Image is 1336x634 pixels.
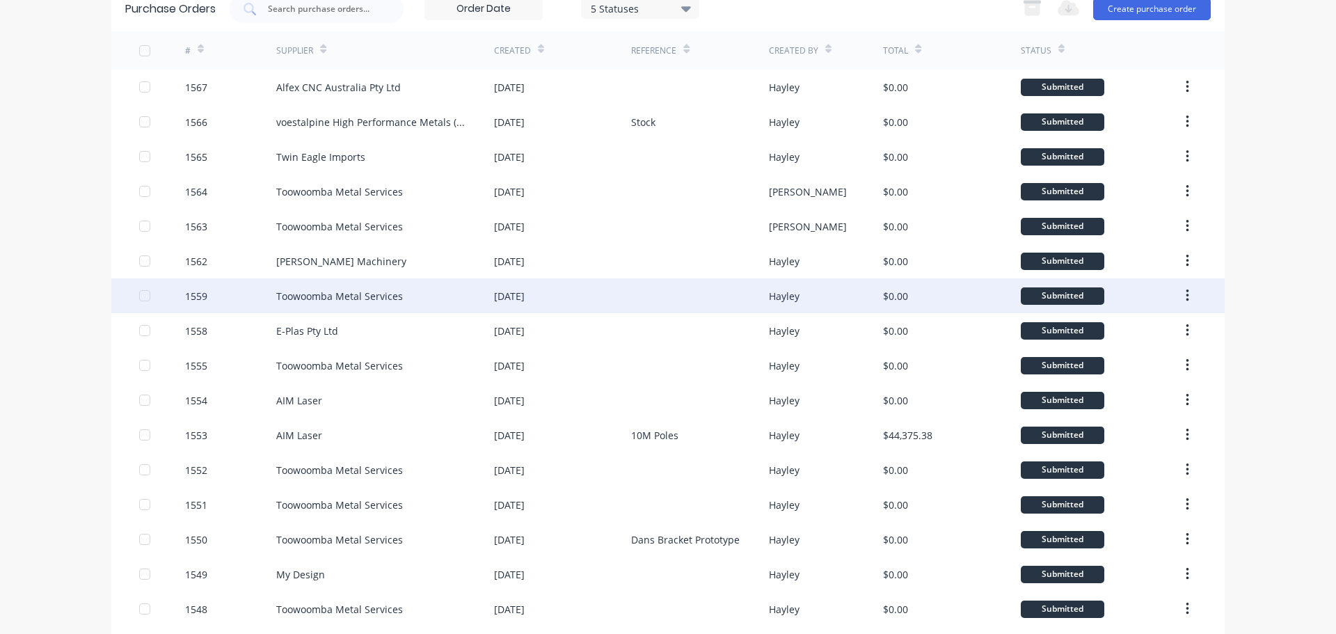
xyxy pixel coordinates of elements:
div: [DATE] [494,428,525,443]
div: Alfex CNC Australia Pty Ltd [276,80,401,95]
div: Submitted [1021,392,1104,409]
div: $0.00 [883,567,908,582]
div: [DATE] [494,602,525,617]
div: [DATE] [494,567,525,582]
div: 1553 [185,428,207,443]
div: Submitted [1021,79,1104,96]
div: $0.00 [883,358,908,373]
div: Toowoomba Metal Services [276,532,403,547]
div: 1558 [185,324,207,338]
div: $0.00 [883,498,908,512]
div: My Design [276,567,325,582]
div: [DATE] [494,324,525,338]
div: Submitted [1021,322,1104,340]
div: 10M Poles [631,428,678,443]
div: E-Plas Pty Ltd [276,324,338,338]
div: 5 Statuses [591,1,690,15]
div: Hayley [769,289,800,303]
div: Hayley [769,254,800,269]
div: [DATE] [494,393,525,408]
div: Hayley [769,358,800,373]
input: Search purchase orders... [267,2,382,16]
div: 1550 [185,532,207,547]
div: Hayley [769,567,800,582]
div: Submitted [1021,496,1104,514]
div: [DATE] [494,80,525,95]
div: Toowoomba Metal Services [276,184,403,199]
div: 1559 [185,289,207,303]
div: Supplier [276,45,313,57]
div: [DATE] [494,532,525,547]
div: [DATE] [494,115,525,129]
div: Submitted [1021,566,1104,583]
div: $44,375.38 [883,428,932,443]
div: Hayley [769,393,800,408]
div: Reference [631,45,676,57]
div: [DATE] [494,219,525,234]
div: $0.00 [883,150,908,164]
div: [DATE] [494,289,525,303]
div: AIM Laser [276,428,322,443]
div: 1564 [185,184,207,199]
div: $0.00 [883,80,908,95]
div: Dans Bracket Prototype [631,532,740,547]
div: Toowoomba Metal Services [276,498,403,512]
div: 1567 [185,80,207,95]
div: Submitted [1021,601,1104,618]
div: Hayley [769,602,800,617]
div: Hayley [769,324,800,338]
div: Submitted [1021,148,1104,166]
div: $0.00 [883,324,908,338]
div: 1549 [185,567,207,582]
div: $0.00 [883,289,908,303]
div: Submitted [1021,218,1104,235]
div: 1548 [185,602,207,617]
div: 1552 [185,463,207,477]
div: [DATE] [494,463,525,477]
div: $0.00 [883,532,908,547]
div: Submitted [1021,113,1104,131]
div: Submitted [1021,531,1104,548]
div: 1566 [185,115,207,129]
div: Hayley [769,532,800,547]
div: 1565 [185,150,207,164]
div: [DATE] [494,498,525,512]
div: $0.00 [883,463,908,477]
div: 1563 [185,219,207,234]
div: Hayley [769,498,800,512]
div: Toowoomba Metal Services [276,602,403,617]
div: Submitted [1021,253,1104,270]
div: # [185,45,191,57]
div: Toowoomba Metal Services [276,219,403,234]
div: $0.00 [883,184,908,199]
div: [DATE] [494,358,525,373]
div: $0.00 [883,254,908,269]
div: Status [1021,45,1051,57]
div: Submitted [1021,461,1104,479]
div: [DATE] [494,254,525,269]
div: 1562 [185,254,207,269]
div: [PERSON_NAME] [769,219,847,234]
div: Twin Eagle Imports [276,150,365,164]
div: Total [883,45,908,57]
div: Hayley [769,150,800,164]
div: [DATE] [494,184,525,199]
div: 1554 [185,393,207,408]
div: AIM Laser [276,393,322,408]
div: [PERSON_NAME] [769,184,847,199]
div: Toowoomba Metal Services [276,463,403,477]
div: Created [494,45,531,57]
div: $0.00 [883,115,908,129]
div: Hayley [769,463,800,477]
div: 1551 [185,498,207,512]
div: Toowoomba Metal Services [276,358,403,373]
div: $0.00 [883,219,908,234]
div: Stock [631,115,655,129]
div: Purchase Orders [125,1,216,17]
div: [DATE] [494,150,525,164]
div: $0.00 [883,393,908,408]
div: Submitted [1021,357,1104,374]
div: Submitted [1021,287,1104,305]
div: [PERSON_NAME] Machinery [276,254,406,269]
div: Submitted [1021,427,1104,444]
